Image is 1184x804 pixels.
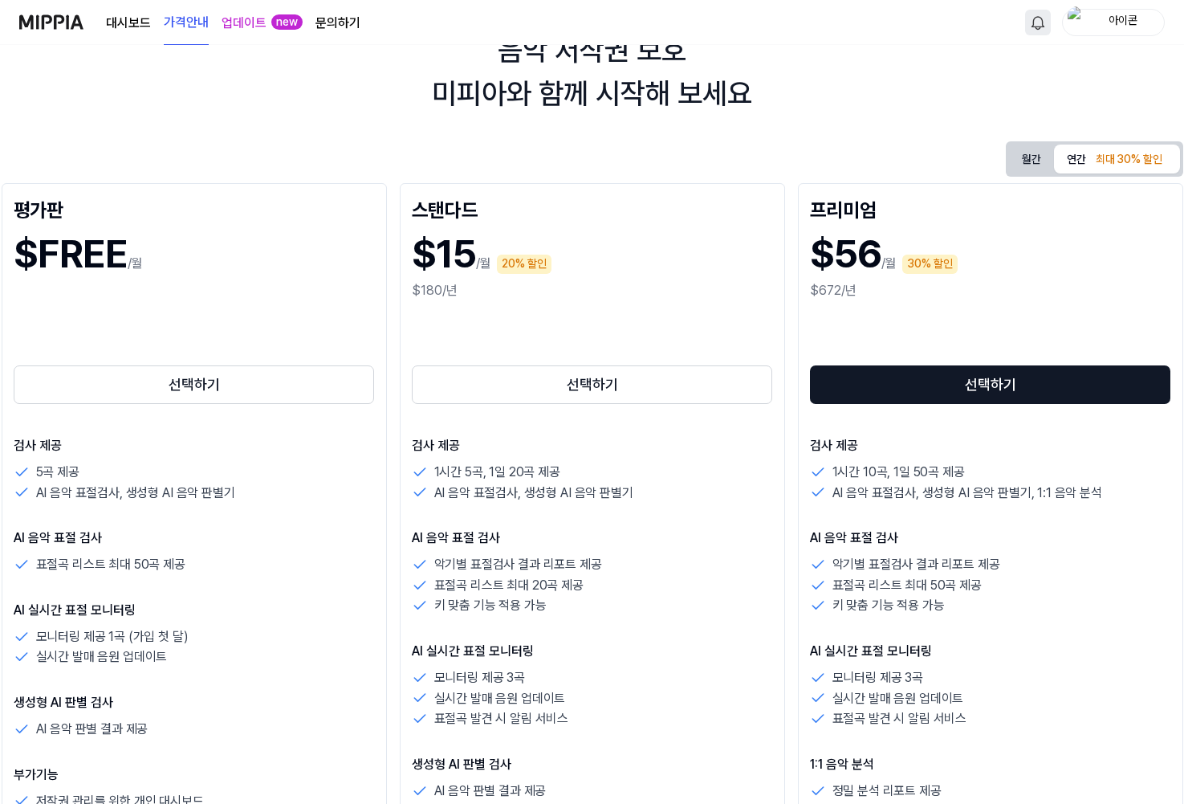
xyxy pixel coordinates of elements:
[36,719,149,740] p: AI 음악 판별 결과 제공
[434,575,584,596] p: 표절곡 리스트 최대 20곡 제공
[412,436,773,455] p: 검사 제공
[14,693,375,712] p: 생성형 AI 판별 검사
[434,595,547,616] p: 키 맞춤 기능 적용 가능
[1062,9,1165,36] button: profile아이콘
[810,755,1171,774] p: 1:1 음악 분석
[810,529,1171,548] p: AI 음악 표절 검사
[36,647,168,667] p: 실시간 발매 음원 업데이트
[128,254,143,273] p: /월
[434,688,566,709] p: 실시간 발매 음원 업데이트
[412,365,773,404] button: 선택하기
[434,667,525,688] p: 모니터링 제공 3곡
[832,483,1102,504] p: AI 음악 표절검사, 생성형 AI 음악 판별기, 1:1 음악 분석
[36,462,79,483] p: 5곡 제공
[832,688,964,709] p: 실시간 발매 음원 업데이트
[832,462,965,483] p: 1시간 10곡, 1일 50곡 제공
[1028,13,1048,32] img: 알림
[412,195,773,221] div: 스탠다드
[14,362,375,407] a: 선택하기
[832,575,982,596] p: 표절곡 리스트 최대 50곡 제공
[810,195,1171,221] div: 프리미엄
[810,642,1171,661] p: AI 실시간 표절 모니터링
[164,1,209,45] a: 가격안내
[832,554,1000,575] p: 악기별 표절검사 결과 리포트 제공
[1091,150,1167,169] div: 최대 30% 할인
[476,254,491,273] p: /월
[36,626,189,647] p: 모니터링 제공 1곡 (가입 첫 달)
[434,554,602,575] p: 악기별 표절검사 결과 리포트 제공
[832,781,942,802] p: 정밀 분석 리포트 제공
[881,254,897,273] p: /월
[315,14,360,33] a: 문의하기
[14,195,375,221] div: 평가판
[810,227,881,281] h1: $56
[14,529,375,548] p: AI 음악 표절 검사
[412,362,773,407] a: 선택하기
[832,667,923,688] p: 모니터링 제공 3곡
[810,362,1171,407] a: 선택하기
[1068,6,1087,39] img: profile
[810,281,1171,300] div: $672/년
[412,529,773,548] p: AI 음악 표절 검사
[271,14,303,31] div: new
[434,462,560,483] p: 1시간 5곡, 1일 20곡 제공
[832,595,945,616] p: 키 맞춤 기능 적용 가능
[1054,145,1179,173] button: 연간
[14,436,375,455] p: 검사 제공
[1009,147,1054,172] button: 월간
[810,365,1171,404] button: 선택하기
[412,227,476,281] h1: $15
[434,708,569,729] p: 표절곡 발견 시 알림 서비스
[434,781,547,802] p: AI 음악 판별 결과 제공
[14,365,375,404] button: 선택하기
[810,436,1171,455] p: 검사 제공
[222,14,267,33] a: 업데이트
[106,14,151,33] a: 대시보드
[902,255,958,274] div: 30% 할인
[1092,13,1154,31] div: 아이콘
[412,642,773,661] p: AI 실시간 표절 모니터링
[497,255,551,274] div: 20% 할인
[36,554,185,575] p: 표절곡 리스트 최대 50곡 제공
[14,765,375,785] p: 부가기능
[412,755,773,774] p: 생성형 AI 판별 검사
[412,281,773,300] div: $180/년
[832,708,967,729] p: 표절곡 발견 시 알림 서비스
[434,483,633,504] p: AI 음악 표절검사, 생성형 AI 음악 판별기
[14,227,128,281] h1: $FREE
[36,483,235,504] p: AI 음악 표절검사, 생성형 AI 음악 판별기
[14,601,375,620] p: AI 실시간 표절 모니터링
